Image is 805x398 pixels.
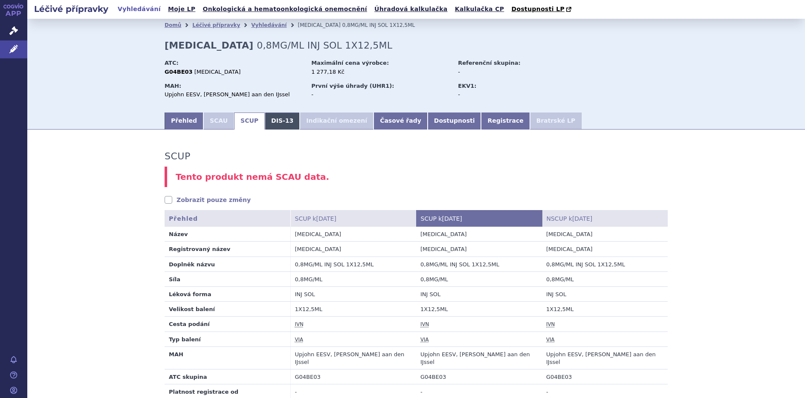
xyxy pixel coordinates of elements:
[572,215,592,222] span: [DATE]
[542,242,668,257] td: [MEDICAL_DATA]
[165,167,668,187] div: Tento produkt nemá SCAU data.
[416,271,542,286] td: 0,8MG/ML
[234,112,265,130] a: SCUP
[169,291,211,297] strong: Léková forma
[290,287,416,302] td: INJ SOL
[165,210,290,227] th: Přehled
[416,302,542,317] td: 1X12,5ML
[165,40,253,51] strong: [MEDICAL_DATA]
[374,112,428,130] a: Časové řady
[311,60,389,66] strong: Maximální cena výrobce:
[458,83,476,89] strong: EKV1:
[169,246,230,252] strong: Registrovaný název
[542,302,668,317] td: 1X12,5ML
[416,257,542,271] td: 0,8MG/ML INJ SOL 1X12,5ML
[542,210,668,227] th: NSCUP k
[169,276,180,283] strong: Síla
[416,346,542,369] td: Upjohn EESV, [PERSON_NAME] aan den IJssel
[458,60,520,66] strong: Referenční skupina:
[169,231,188,237] strong: Název
[169,306,215,312] strong: Velikost balení
[169,351,183,358] strong: MAH
[115,3,163,15] a: Vyhledávání
[416,369,542,384] td: G04BE03
[546,321,555,328] abbr: Intravenózní podání
[428,112,481,130] a: Dostupnosti
[542,257,668,271] td: 0,8MG/ML INJ SOL 1X12,5ML
[165,91,303,98] div: Upjohn EESV, [PERSON_NAME] aan den IJssel
[290,210,416,227] th: SCUP k
[298,22,340,28] span: [MEDICAL_DATA]
[265,112,300,130] a: DIS-13
[511,6,565,12] span: Dostupnosti LP
[416,287,542,302] td: INJ SOL
[311,83,394,89] strong: První výše úhrady (UHR1):
[169,321,210,327] strong: Cesta podání
[481,112,530,130] a: Registrace
[27,3,115,15] h2: Léčivé přípravky
[169,336,201,343] strong: Typ balení
[290,271,416,286] td: 0,8MG/ML
[165,3,198,15] a: Moje LP
[311,68,450,76] div: 1 277,18 Kč
[169,389,238,395] strong: Platnost registrace od
[200,3,370,15] a: Onkologická a hematoonkologická onemocnění
[542,369,668,384] td: G04BE03
[546,337,554,343] abbr: Injekční lahvička
[316,215,336,222] span: [DATE]
[251,22,287,28] a: Vyhledávání
[165,69,193,75] strong: G04BE03
[192,22,240,28] a: Léčivé přípravky
[194,69,241,75] span: [MEDICAL_DATA]
[416,210,542,227] th: SCUP k
[165,60,179,66] strong: ATC:
[295,321,304,328] abbr: Intravenózní podání
[420,337,429,343] abbr: Injekční lahvička
[416,242,542,257] td: [MEDICAL_DATA]
[169,374,207,380] strong: ATC skupina
[458,91,554,98] div: -
[542,271,668,286] td: 0,8MG/ML
[290,242,416,257] td: [MEDICAL_DATA]
[290,302,416,317] td: 1X12,5ML
[290,227,416,242] td: [MEDICAL_DATA]
[442,215,462,222] span: [DATE]
[509,3,576,15] a: Dostupnosti LP
[165,196,251,204] a: Zobrazit pouze změny
[295,337,303,343] abbr: Injekční lahvička
[458,68,554,76] div: -
[372,3,450,15] a: Úhradová kalkulačka
[290,346,416,369] td: Upjohn EESV, [PERSON_NAME] aan den IJssel
[290,257,416,271] td: 0,8MG/ML INJ SOL 1X12,5ML
[311,91,450,98] div: -
[290,369,416,384] td: G04BE03
[452,3,507,15] a: Kalkulačka CP
[165,83,181,89] strong: MAH:
[542,227,668,242] td: [MEDICAL_DATA]
[257,40,392,51] span: 0,8MG/ML INJ SOL 1X12,5ML
[542,287,668,302] td: INJ SOL
[165,112,203,130] a: Přehled
[165,22,181,28] a: Domů
[165,151,191,162] h3: SCUP
[542,346,668,369] td: Upjohn EESV, [PERSON_NAME] aan den IJssel
[342,22,415,28] span: 0,8MG/ML INJ SOL 1X12,5ML
[420,321,429,328] abbr: Intravenózní podání
[416,227,542,242] td: [MEDICAL_DATA]
[169,261,215,268] strong: Doplněk názvu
